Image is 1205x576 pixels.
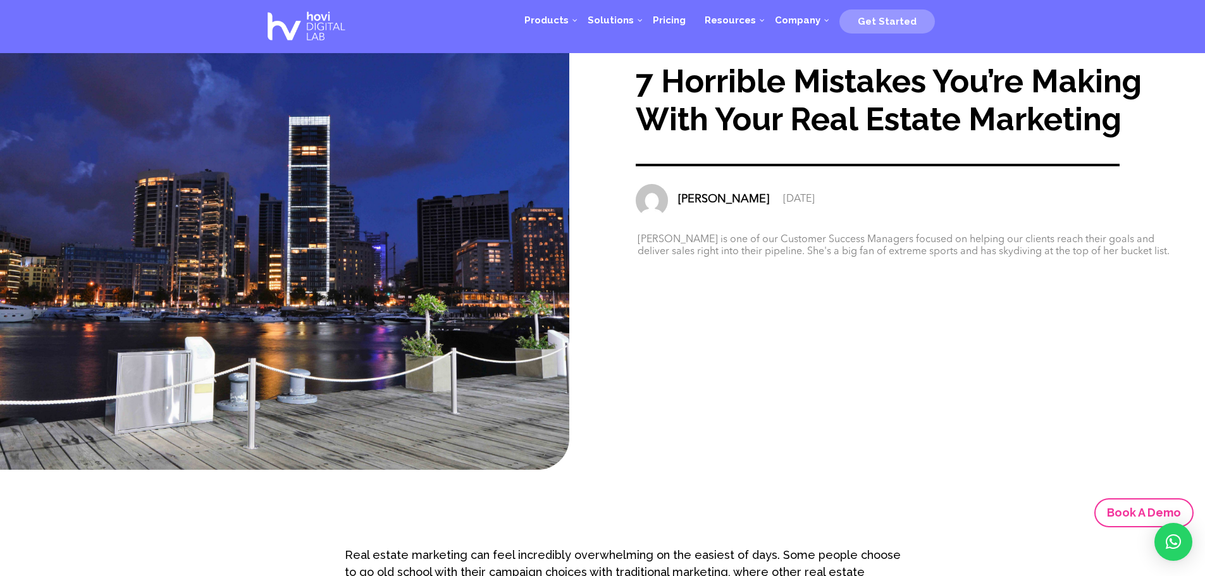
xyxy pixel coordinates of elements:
a: Get Started [839,11,935,30]
a: Company [765,1,830,39]
div: [PERSON_NAME] is one of our Customer Success Managers focused on helping our clients reach their ... [638,234,1173,259]
span: Pricing [653,15,686,26]
span: Company [775,15,820,26]
span: Resources [705,15,756,26]
a: Products [515,1,578,39]
a: Pricing [643,1,695,39]
a: Resources [695,1,765,39]
span: Products [524,15,569,26]
a: Book A Demo [1094,498,1194,527]
div: [DATE] [783,193,815,206]
div: [PERSON_NAME] [678,193,769,206]
span: Solutions [588,15,634,26]
div: 7 Horrible Mistakes You’re Making With Your Real Estate Marketing [636,63,1180,138]
span: Get Started [858,16,917,27]
a: Solutions [578,1,643,39]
